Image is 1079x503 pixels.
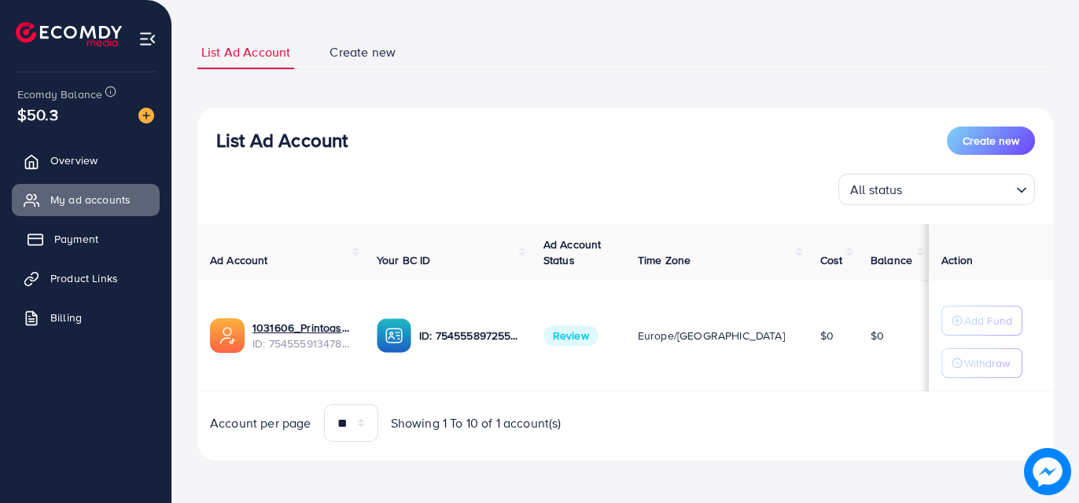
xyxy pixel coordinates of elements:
[12,302,160,333] a: Billing
[963,133,1019,149] span: Create new
[847,178,906,201] span: All status
[419,326,518,345] p: ID: 7545558972556820488
[391,414,562,432] span: Showing 1 To 10 of 1 account(s)
[543,325,598,346] span: Review
[50,310,82,325] span: Billing
[1024,448,1071,495] img: image
[377,252,431,268] span: Your BC ID
[252,336,352,351] span: ID: 7545559134784126994
[216,129,348,152] h3: List Ad Account
[12,223,160,255] a: Payment
[17,103,58,126] span: $50.3
[12,184,160,215] a: My ad accounts
[12,145,160,176] a: Overview
[871,252,912,268] span: Balance
[638,252,690,268] span: Time Zone
[947,127,1035,155] button: Create new
[871,328,884,343] span: $0
[210,414,311,432] span: Account per page
[252,320,352,352] div: <span class='underline'>1031606_Printoas_1756837783947</span></br>7545559134784126994
[964,311,1012,330] p: Add Fund
[16,22,122,46] img: logo
[12,263,160,294] a: Product Links
[50,270,118,286] span: Product Links
[838,174,1035,205] div: Search for option
[908,175,1010,201] input: Search for option
[638,328,785,343] span: Europe/[GEOGRAPHIC_DATA]
[201,43,290,61] span: List Ad Account
[50,192,131,207] span: My ad accounts
[377,318,411,353] img: ic-ba-acc.ded83a64.svg
[54,231,98,247] span: Payment
[17,86,102,102] span: Ecomdy Balance
[820,252,843,268] span: Cost
[820,328,834,343] span: $0
[210,318,245,353] img: ic-ads-acc.e4c84228.svg
[330,43,396,61] span: Create new
[138,30,157,48] img: menu
[964,354,1010,373] p: Withdraw
[50,152,98,168] span: Overview
[138,108,154,123] img: image
[941,306,1022,336] button: Add Fund
[252,320,352,336] a: 1031606_Printoas_1756837783947
[941,252,973,268] span: Action
[941,348,1022,378] button: Withdraw
[210,252,268,268] span: Ad Account
[543,237,602,268] span: Ad Account Status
